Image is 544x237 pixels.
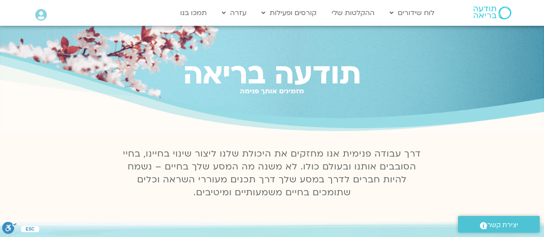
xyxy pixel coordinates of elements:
[385,5,439,21] a: לוח שידורים
[458,216,540,233] a: יצירת קשר
[487,219,518,231] span: יצירת קשר
[118,148,426,199] p: דרך עבודה פנימית אנו מחזקים את היכולת שלנו ליצור שינוי בחיינו, בחיי הסובבים אותנו ובעולם כולו. לא...
[327,5,379,21] a: ההקלטות שלי
[473,6,511,19] img: תודעה בריאה
[218,5,251,21] a: עזרה
[176,5,211,21] a: תמכו בנו
[257,5,321,21] a: קורסים ופעילות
